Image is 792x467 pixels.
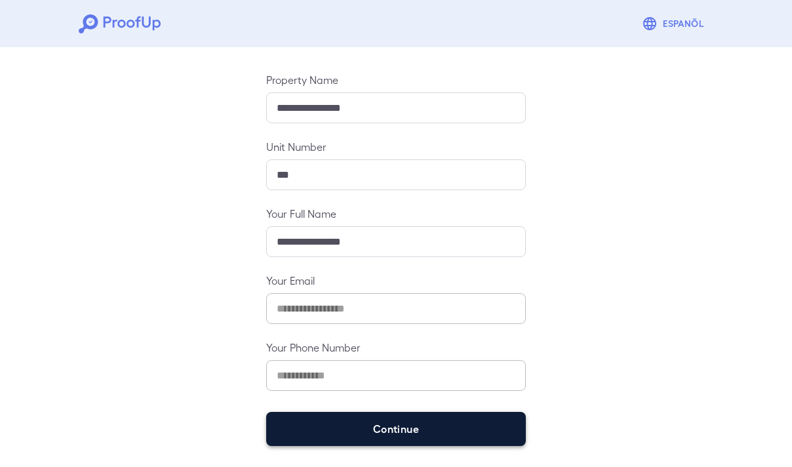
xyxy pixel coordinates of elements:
button: Espanõl [637,10,713,37]
button: Continue [266,412,526,446]
label: Your Full Name [266,206,526,221]
label: Your Email [266,273,526,288]
label: Unit Number [266,139,526,154]
label: Property Name [266,72,526,87]
label: Your Phone Number [266,340,526,355]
